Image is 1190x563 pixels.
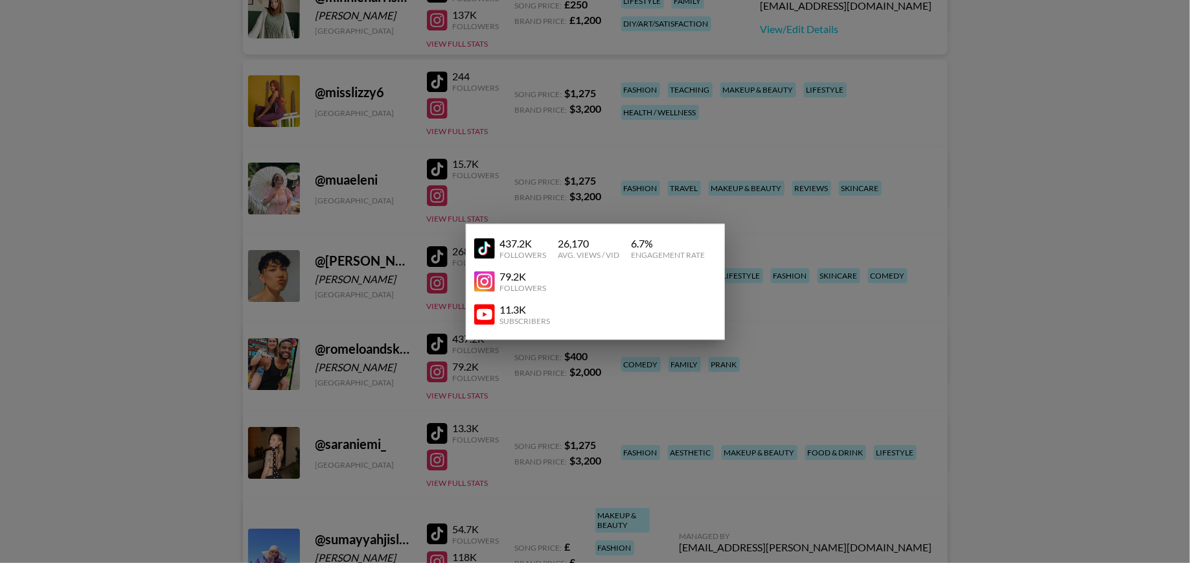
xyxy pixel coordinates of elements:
div: 26,170 [558,237,619,250]
div: 79.2K [500,270,547,283]
img: YouTube [474,238,495,259]
div: Avg. Views / Vid [558,250,619,260]
div: 437.2K [500,237,547,250]
div: 6.7 % [631,237,705,250]
img: YouTube [474,304,495,325]
div: Engagement Rate [631,250,705,260]
div: 11.3K [500,303,551,316]
div: Subscribers [500,316,551,326]
div: Followers [500,283,547,293]
img: YouTube [474,271,495,292]
div: Followers [500,250,547,260]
